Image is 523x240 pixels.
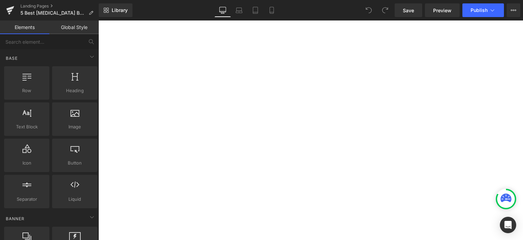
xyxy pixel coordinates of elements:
[231,3,247,17] a: Laptop
[112,7,128,13] span: Library
[6,87,47,94] span: Row
[215,3,231,17] a: Desktop
[54,196,95,203] span: Liquid
[362,3,376,17] button: Undo
[6,159,47,167] span: Icon
[54,159,95,167] span: Button
[471,8,488,13] span: Publish
[507,3,520,17] button: More
[378,3,392,17] button: Redo
[264,3,280,17] a: Mobile
[433,7,451,14] span: Preview
[425,3,460,17] a: Preview
[462,3,504,17] button: Publish
[54,123,95,130] span: Image
[6,196,47,203] span: Separator
[500,217,516,233] div: Open Intercom Messenger
[5,55,18,61] span: Base
[99,3,132,17] a: New Library
[247,3,264,17] a: Tablet
[20,10,86,16] span: 5 Best [MEDICAL_DATA] Boosters of 2025: Top Picks for Strength
[49,20,99,34] a: Global Style
[6,123,47,130] span: Text Block
[5,215,25,222] span: Banner
[403,7,414,14] span: Save
[54,87,95,94] span: Heading
[20,3,99,9] a: Landing Pages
